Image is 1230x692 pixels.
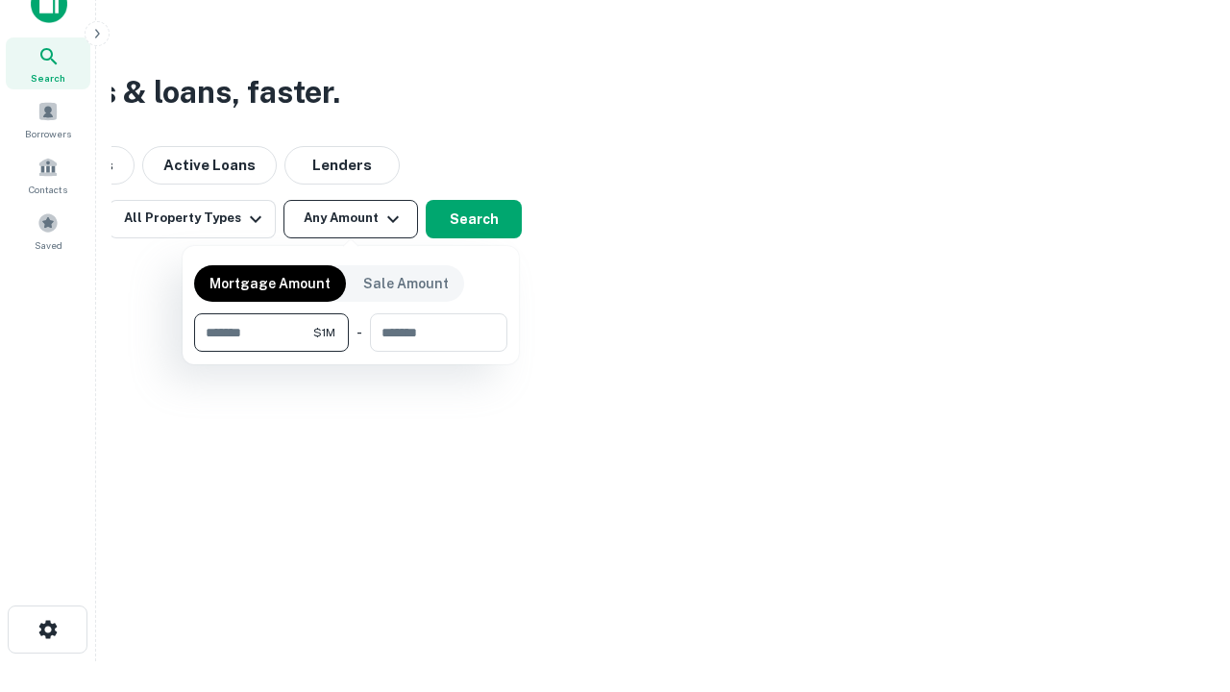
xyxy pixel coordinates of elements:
[209,273,331,294] p: Mortgage Amount
[363,273,449,294] p: Sale Amount
[357,313,362,352] div: -
[313,324,335,341] span: $1M
[1134,538,1230,630] iframe: Chat Widget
